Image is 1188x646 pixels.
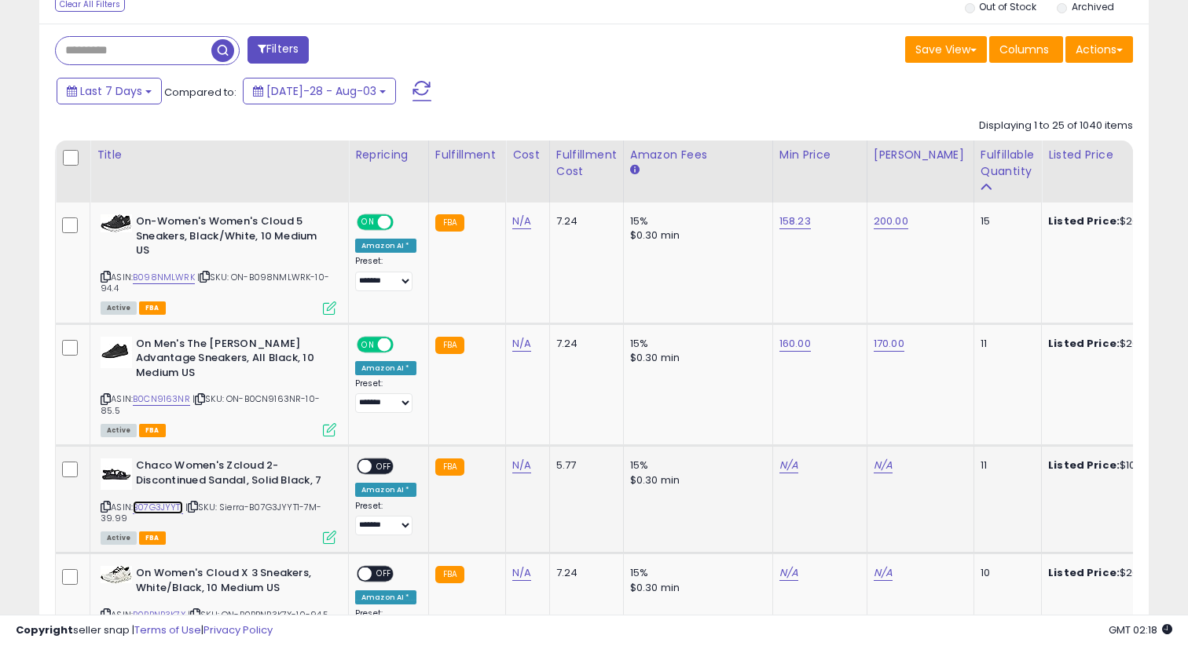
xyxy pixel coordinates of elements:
[139,531,166,545] span: FBA
[136,337,327,385] b: On Men's The [PERSON_NAME] Advantage Sneakers, All Black, 10 Medium US
[556,147,617,180] div: Fulfillment Cost
[1048,214,1120,228] b: Listed Price:
[1048,458,1179,473] div: $100.00
[874,565,893,581] a: N/A
[391,216,416,229] span: OFF
[989,36,1063,63] button: Columns
[57,78,162,104] button: Last 7 Days
[80,83,142,99] span: Last 7 Days
[556,337,611,351] div: 7.24
[372,568,397,581] span: OFF
[358,338,378,351] span: ON
[101,566,132,583] img: 41S2hR17TAL._SL40_.jpg
[981,147,1035,180] div: Fulfillable Quantity
[512,336,531,352] a: N/A
[630,163,640,177] small: Amazon Fees.
[999,42,1049,57] span: Columns
[874,147,967,163] div: [PERSON_NAME]
[372,460,397,473] span: OFF
[874,214,908,229] a: 200.00
[136,458,327,491] b: Chaco Women's Zcloud 2-Discontinued Sandal, Solid Black, 7
[779,565,798,581] a: N/A
[355,239,416,253] div: Amazon AI *
[101,424,137,437] span: All listings currently available for purchase on Amazon
[630,581,761,595] div: $0.30 min
[101,271,329,294] span: | SKU: ON-B098NMLWRK-10-94.4
[101,301,137,315] span: All listings currently available for purchase on Amazon
[101,337,336,436] div: ASIN:
[266,83,376,99] span: [DATE]-28 - Aug-03
[133,392,190,406] a: B0CN9163NR
[981,458,1029,473] div: 11
[556,566,611,580] div: 7.24
[1048,337,1179,351] div: $200.00
[1109,622,1172,637] span: 2025-08-11 02:18 GMT
[355,256,416,291] div: Preset:
[355,483,416,497] div: Amazon AI *
[512,565,531,581] a: N/A
[435,566,464,583] small: FBA
[630,351,761,365] div: $0.30 min
[874,458,893,473] a: N/A
[101,214,336,313] div: ASIN:
[630,147,766,163] div: Amazon Fees
[1048,336,1120,351] b: Listed Price:
[164,85,236,100] span: Compared to:
[16,622,73,637] strong: Copyright
[435,458,464,476] small: FBA
[779,336,811,352] a: 160.00
[247,36,309,64] button: Filters
[1048,565,1120,580] b: Listed Price:
[133,271,195,284] a: B098NMLWRK
[355,361,416,375] div: Amazon AI *
[355,378,416,414] div: Preset:
[101,458,132,490] img: 41D3z-7HdjL._SL40_.jpg
[874,336,904,352] a: 170.00
[1048,458,1120,473] b: Listed Price:
[101,458,336,542] div: ASIN:
[358,216,378,229] span: ON
[630,228,761,243] div: $0.30 min
[630,458,761,473] div: 15%
[512,458,531,473] a: N/A
[556,458,611,473] div: 5.77
[630,566,761,580] div: 15%
[512,147,543,163] div: Cost
[512,214,531,229] a: N/A
[101,337,132,368] img: 315hfnbMrwL._SL40_.jpg
[101,214,132,232] img: 41oYYTsJj8L._SL40_.jpg
[97,147,342,163] div: Title
[136,214,327,262] b: On-Women's Women's Cloud 5 Sneakers, Black/White, 10 Medium US
[355,590,416,604] div: Amazon AI *
[779,458,798,473] a: N/A
[1048,147,1184,163] div: Listed Price
[630,337,761,351] div: 15%
[391,338,416,351] span: OFF
[1065,36,1133,63] button: Actions
[355,147,422,163] div: Repricing
[981,214,1029,228] div: 15
[905,36,987,63] button: Save View
[101,392,320,416] span: | SKU: ON-B0CN9163NR-10-85.5
[556,214,611,228] div: 7.24
[979,119,1133,133] div: Displaying 1 to 25 of 1040 items
[243,78,396,104] button: [DATE]-28 - Aug-03
[16,623,273,638] div: seller snap | |
[136,566,327,599] b: On Women's Cloud X 3 Sneakers, White/Black, 10 Medium US
[779,147,860,163] div: Min Price
[101,501,322,524] span: | SKU: Sierra-B07G3JYYT1-7M-39.99
[134,622,201,637] a: Terms of Use
[435,214,464,232] small: FBA
[139,301,166,315] span: FBA
[101,531,137,545] span: All listings currently available for purchase on Amazon
[1048,566,1179,580] div: $200.00
[435,337,464,354] small: FBA
[630,473,761,487] div: $0.30 min
[139,424,166,437] span: FBA
[355,501,416,536] div: Preset:
[435,147,499,163] div: Fulfillment
[133,501,183,514] a: B07G3JYYT1
[779,214,811,229] a: 158.23
[981,337,1029,351] div: 11
[981,566,1029,580] div: 10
